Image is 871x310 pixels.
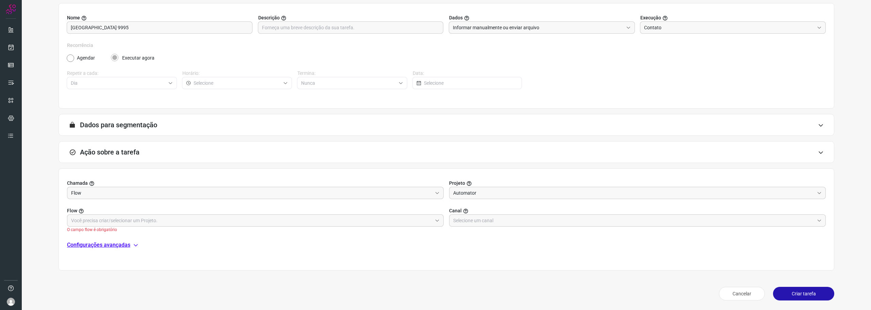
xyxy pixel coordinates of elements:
[453,187,814,199] input: Selecionar projeto
[258,14,280,21] span: Descrição
[453,22,623,33] input: Selecione o tipo de envio
[71,77,165,89] input: Selecione
[71,187,432,199] input: Selecionar projeto
[67,14,80,21] span: Nome
[71,22,248,33] input: Digite o nome para a sua tarefa.
[194,77,281,89] input: Selecione
[449,207,462,214] span: Canal
[67,180,88,187] span: Chamada
[67,207,77,214] span: Flow
[297,70,407,77] label: Termina:
[67,227,444,233] span: O campo flow é obrigatório
[453,215,814,226] input: Selecione um canal
[6,4,16,14] img: Logo
[71,215,432,226] input: Você precisa criar/selecionar um Projeto.
[80,121,157,129] h3: Dados para segmentação
[77,54,95,62] label: Agendar
[719,287,765,300] button: Cancelar
[67,42,826,49] label: Recorrência
[182,70,292,77] label: Horário:
[7,298,15,306] img: avatar-user-boy.jpg
[122,54,154,62] label: Executar agora
[301,77,396,89] input: Selecione
[67,241,130,249] p: Configurações avançadas
[80,148,139,156] h3: Ação sobre a tarefa
[424,77,518,89] input: Selecione
[449,180,465,187] span: Projeto
[67,70,177,77] label: Repetir a cada:
[773,287,834,300] button: Criar tarefa
[640,14,661,21] span: Execução
[449,14,463,21] span: Dados
[413,70,523,77] label: Data:
[644,22,815,33] input: Selecione o tipo de envio
[262,22,440,33] input: Forneça uma breve descrição da sua tarefa.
